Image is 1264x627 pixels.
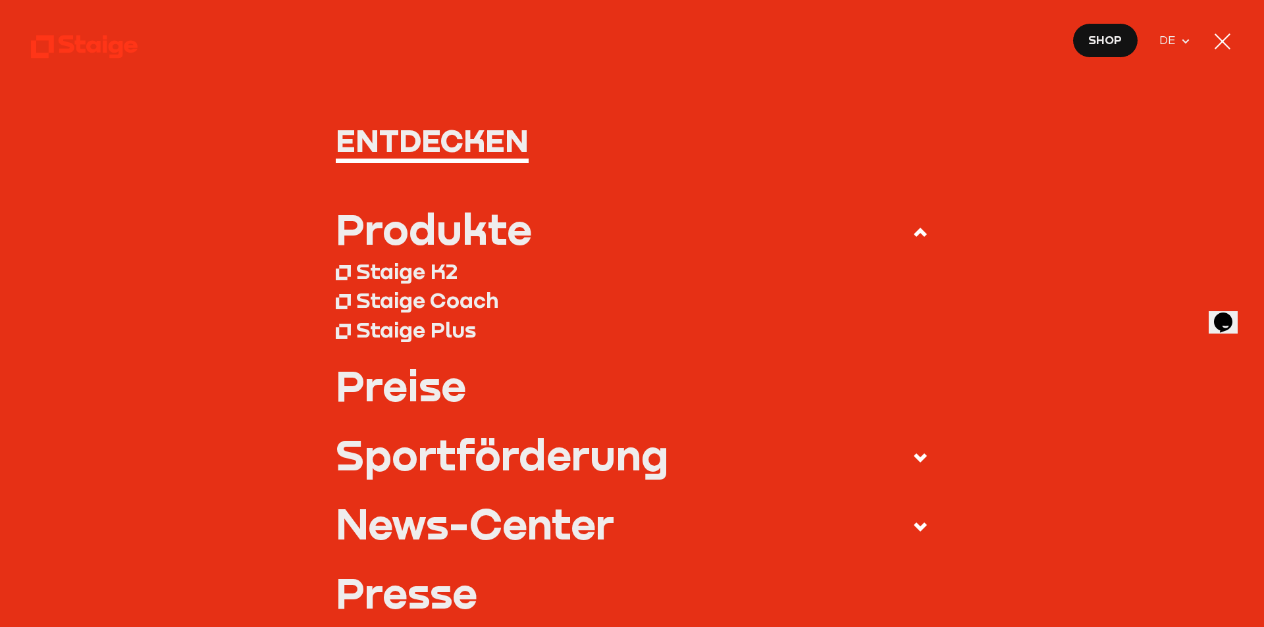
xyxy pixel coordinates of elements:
div: News-Center [336,503,614,544]
span: Shop [1088,31,1122,49]
a: Preise [336,364,929,406]
a: Staige Plus [336,314,929,344]
div: Produkte [336,208,532,249]
span: DE [1159,32,1181,50]
a: Presse [336,572,929,613]
div: Staige K2 [356,258,458,284]
a: Shop [1072,23,1138,58]
a: Staige K2 [336,256,929,286]
div: Staige Coach [356,287,498,313]
div: Sportförderung [336,434,669,475]
iframe: chat widget [1209,294,1251,334]
a: Staige Coach [336,286,929,315]
div: Staige Plus [356,316,476,343]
